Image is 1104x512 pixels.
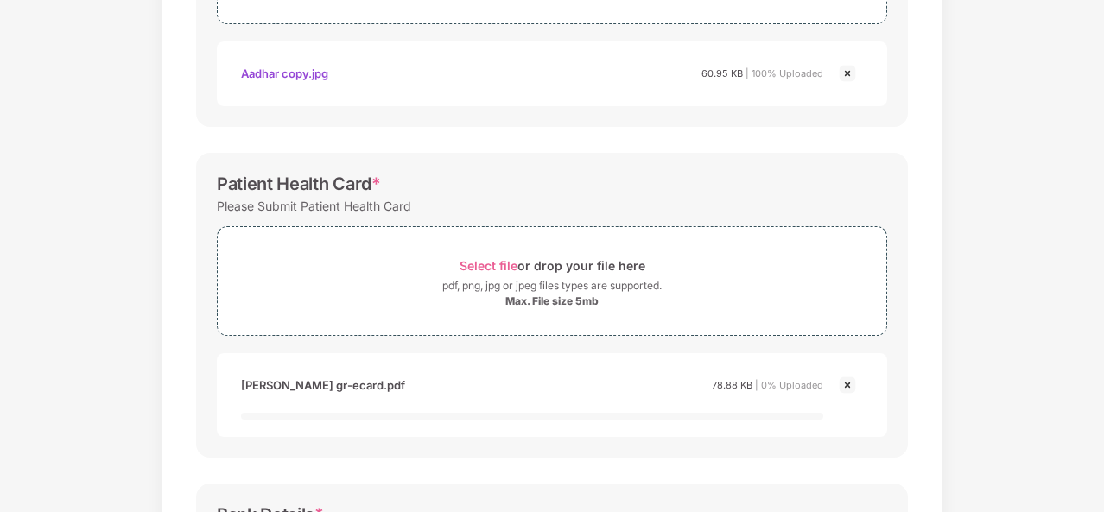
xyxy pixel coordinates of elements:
[241,370,405,400] div: [PERSON_NAME] gr-ecard.pdf
[746,67,823,79] span: | 100% Uploaded
[217,194,411,218] div: Please Submit Patient Health Card
[755,379,823,391] span: | 0% Uploaded
[241,59,328,88] div: Aadhar copy.jpg
[837,375,858,395] img: svg+xml;base64,PHN2ZyBpZD0iQ3Jvc3MtMjR4MjQiIHhtbG5zPSJodHRwOi8vd3d3LnczLm9yZy8yMDAwL3N2ZyIgd2lkdG...
[460,258,517,273] span: Select file
[701,67,743,79] span: 60.95 KB
[442,277,662,294] div: pdf, png, jpg or jpeg files types are supported.
[218,240,886,322] span: Select fileor drop your file herepdf, png, jpg or jpeg files types are supported.Max. File size 5mb
[712,379,752,391] span: 78.88 KB
[837,63,858,84] img: svg+xml;base64,PHN2ZyBpZD0iQ3Jvc3MtMjR4MjQiIHhtbG5zPSJodHRwOi8vd3d3LnczLm9yZy8yMDAwL3N2ZyIgd2lkdG...
[460,254,645,277] div: or drop your file here
[505,294,599,308] div: Max. File size 5mb
[217,174,381,194] div: Patient Health Card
